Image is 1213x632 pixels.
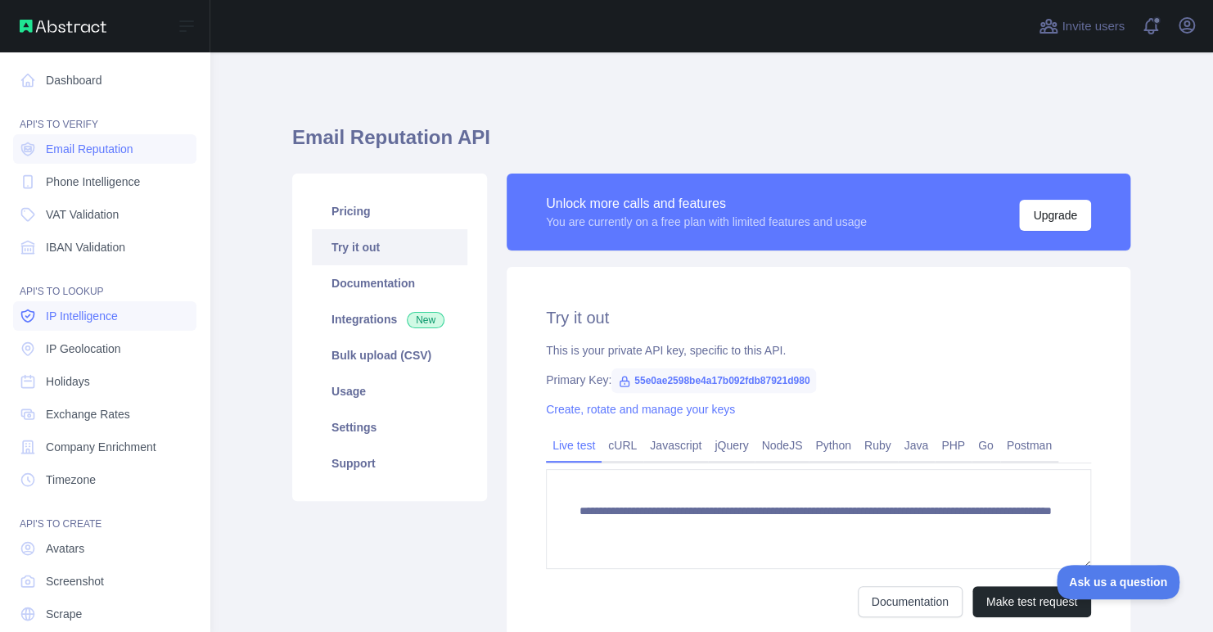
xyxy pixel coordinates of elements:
a: PHP [935,432,972,458]
span: VAT Validation [46,206,119,223]
div: Primary Key: [546,372,1091,388]
span: Exchange Rates [46,406,130,422]
span: Email Reputation [46,141,133,157]
a: Java [898,432,936,458]
a: Phone Intelligence [13,167,196,196]
div: API'S TO VERIFY [13,98,196,131]
a: Holidays [13,367,196,396]
iframe: Toggle Customer Support [1057,565,1180,599]
span: Timezone [46,472,96,488]
span: Avatars [46,540,84,557]
a: Postman [1000,432,1058,458]
a: Documentation [858,586,963,617]
a: Screenshot [13,567,196,596]
span: IP Intelligence [46,308,118,324]
a: Timezone [13,465,196,494]
button: Upgrade [1019,200,1091,231]
button: Make test request [972,586,1091,617]
a: IP Intelligence [13,301,196,331]
div: Unlock more calls and features [546,194,867,214]
a: Dashboard [13,65,196,95]
a: Support [312,445,467,481]
span: Invite users [1062,17,1125,36]
a: Documentation [312,265,467,301]
a: Settings [312,409,467,445]
span: IBAN Validation [46,239,125,255]
a: IP Geolocation [13,334,196,363]
h2: Try it out [546,306,1091,329]
span: Scrape [46,606,82,622]
a: Live test [546,432,602,458]
a: Python [809,432,858,458]
a: Scrape [13,599,196,629]
span: New [407,312,444,328]
span: 55e0ae2598be4a17b092fdb87921d980 [611,368,816,393]
a: Create, rotate and manage your keys [546,403,735,416]
span: Company Enrichment [46,439,156,455]
button: Invite users [1035,13,1128,39]
span: IP Geolocation [46,341,121,357]
a: Go [972,432,1000,458]
div: API'S TO CREATE [13,498,196,530]
a: Bulk upload (CSV) [312,337,467,373]
a: IBAN Validation [13,232,196,262]
img: Abstract API [20,20,106,33]
a: Javascript [643,432,708,458]
div: You are currently on a free plan with limited features and usage [546,214,867,230]
a: Email Reputation [13,134,196,164]
h1: Email Reputation API [292,124,1130,164]
span: Holidays [46,373,90,390]
a: Company Enrichment [13,432,196,462]
a: Pricing [312,193,467,229]
span: Phone Intelligence [46,174,140,190]
div: This is your private API key, specific to this API. [546,342,1091,359]
div: API'S TO LOOKUP [13,265,196,298]
a: VAT Validation [13,200,196,229]
a: jQuery [708,432,755,458]
a: Integrations New [312,301,467,337]
span: Screenshot [46,573,104,589]
a: Avatars [13,534,196,563]
a: NodeJS [755,432,809,458]
a: Try it out [312,229,467,265]
a: Usage [312,373,467,409]
a: Ruby [858,432,898,458]
a: cURL [602,432,643,458]
a: Exchange Rates [13,400,196,429]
